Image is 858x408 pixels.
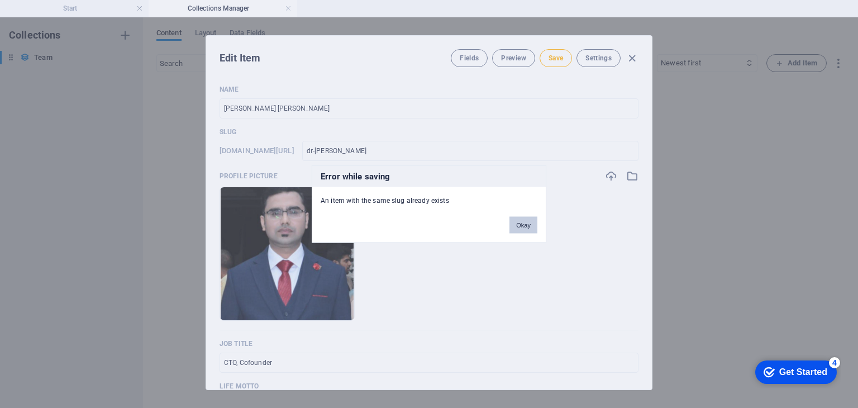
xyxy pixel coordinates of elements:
[83,2,94,13] div: 4
[312,187,546,206] div: An item with the same slug already exists
[33,12,81,22] div: Get Started
[9,6,90,29] div: Get Started 4 items remaining, 20% complete
[509,217,537,234] button: Okay
[312,166,546,187] h3: Error while saving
